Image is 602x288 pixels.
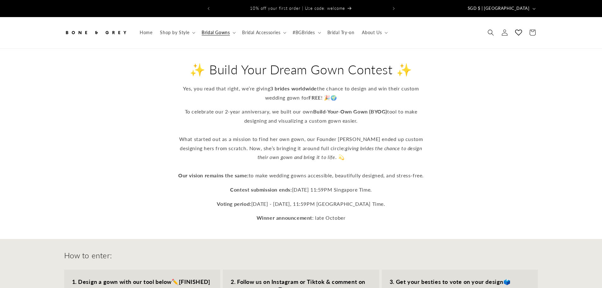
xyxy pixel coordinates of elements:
strong: [FINISHED] [179,278,210,285]
p: To celebrate our 2-year anniversary, we built our own tool to make designing and visualizing a cu... [178,107,424,180]
strong: worldwide [291,85,317,91]
p: [DATE] - [DATE], 11:59PM [GEOGRAPHIC_DATA] Time. [178,199,424,209]
button: Next announcement [387,3,401,15]
em: giving brides the chance to design their own gown and bring it to life [258,145,422,160]
span: SGD $ | [GEOGRAPHIC_DATA] [468,5,530,12]
span: Bridal Accessories [242,30,280,35]
strong: Voting period: [217,201,251,207]
strong: Build-Your-Own Gown (BYOG) [313,108,387,114]
summary: Bridal Accessories [238,26,289,39]
h3: ✏️ [72,278,213,286]
strong: Winner announcement [257,215,312,221]
a: Bone and Grey Bridal [62,23,130,42]
p: Yes, you read that right, we’re giving the chance to design and win their custom wedding gown for... [178,84,424,102]
strong: Our vision remains the same: [178,172,249,178]
strong: 3. Get your besties to vote on your design [390,278,503,285]
summary: Shop by Style [156,26,198,39]
button: Previous announcement [202,3,216,15]
span: #BGBrides [293,30,315,35]
strong: 1. Design a gown with our tool below [72,278,172,285]
summary: Bridal Gowns [198,26,238,39]
summary: #BGBrides [289,26,323,39]
p: : late October [178,213,424,223]
button: SGD $ | [GEOGRAPHIC_DATA] [464,3,538,15]
h2: How to enter: [64,250,112,260]
strong: Contest submission ends: [230,187,292,193]
strong: 3 brides [270,85,290,91]
a: Home [136,26,156,39]
summary: Search [484,26,498,40]
span: Bridal Gowns [202,30,230,35]
strong: FREE [308,95,321,101]
span: Shop by Style [160,30,189,35]
h2: ✨ Build Your Dream Gown Contest ✨ [178,61,424,78]
h3: 🗳️ [390,278,530,286]
span: Home [140,30,152,35]
span: About Us [362,30,382,35]
img: Bone and Grey Bridal [64,26,127,40]
span: Bridal Try-on [327,30,355,35]
a: Bridal Try-on [324,26,358,39]
summary: About Us [358,26,390,39]
p: [DATE] 11:59PM Singapore Time. [178,185,424,194]
span: 10% off your first order | Use code: welcome [250,6,345,11]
